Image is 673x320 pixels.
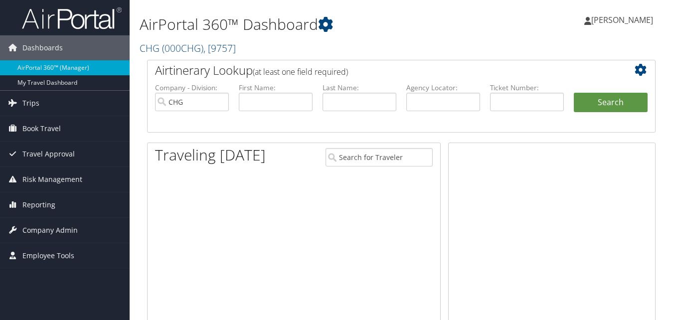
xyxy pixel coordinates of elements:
[490,83,564,93] label: Ticket Number:
[253,66,348,77] span: (at least one field required)
[140,14,489,35] h1: AirPortal 360™ Dashboard
[22,116,61,141] span: Book Travel
[22,218,78,243] span: Company Admin
[22,243,74,268] span: Employee Tools
[591,14,653,25] span: [PERSON_NAME]
[162,41,203,55] span: ( 000CHG )
[22,6,122,30] img: airportal-logo.png
[406,83,480,93] label: Agency Locator:
[239,83,313,93] label: First Name:
[22,142,75,166] span: Travel Approval
[22,167,82,192] span: Risk Management
[203,41,236,55] span: , [ 9757 ]
[323,83,396,93] label: Last Name:
[584,5,663,35] a: [PERSON_NAME]
[155,83,229,93] label: Company - Division:
[326,148,432,166] input: Search for Traveler
[574,93,648,113] button: Search
[155,145,266,165] h1: Traveling [DATE]
[22,91,39,116] span: Trips
[140,41,236,55] a: CHG
[22,35,63,60] span: Dashboards
[22,192,55,217] span: Reporting
[155,62,605,79] h2: Airtinerary Lookup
